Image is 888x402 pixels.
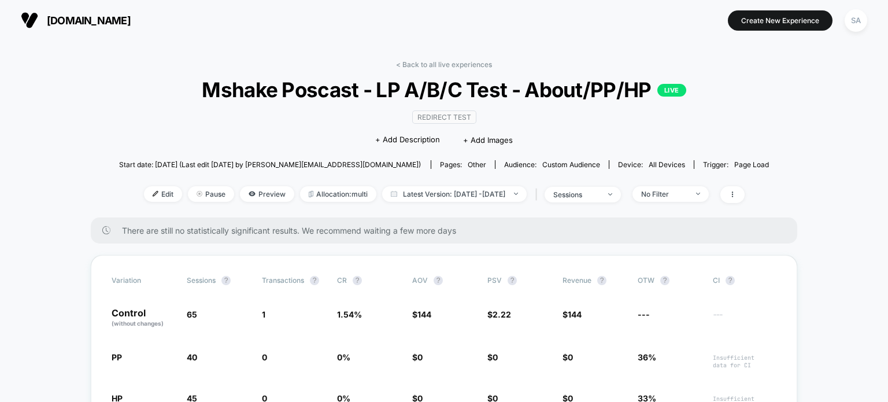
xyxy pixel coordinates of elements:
span: --- [638,309,650,319]
span: $ [563,309,582,319]
span: 0 [417,352,423,362]
img: rebalance [309,191,313,197]
button: ? [597,276,606,285]
span: 36% [638,352,656,362]
button: ? [508,276,517,285]
span: 40 [187,352,197,362]
span: 0 [262,352,267,362]
img: end [197,191,202,197]
span: Revenue [563,276,591,285]
img: Visually logo [21,12,38,29]
img: edit [153,191,158,197]
div: SA [845,9,867,32]
div: Trigger: [703,160,769,169]
button: ? [353,276,362,285]
span: Mshake Poscast - LP A/B/C Test - About/PP/HP [151,78,737,102]
button: Create New Experience [728,10,832,31]
span: + Add Images [463,135,513,145]
span: There are still no statistically significant results. We recommend waiting a few more days [122,226,774,235]
span: other [468,160,486,169]
img: end [608,193,612,196]
div: Pages: [440,160,486,169]
span: 0 % [337,352,350,362]
span: --- [713,311,776,328]
p: LIVE [657,84,686,97]
span: Sessions [187,276,216,285]
img: end [696,193,700,195]
a: < Back to all live experiences [396,60,492,69]
span: $ [487,309,511,319]
span: Latest Version: [DATE] - [DATE] [382,186,527,202]
span: Allocation: multi [300,186,376,202]
img: calendar [391,191,397,197]
span: Edit [144,186,182,202]
span: 2.22 [493,309,511,319]
span: all devices [649,160,685,169]
div: Audience: [504,160,600,169]
span: Preview [240,186,294,202]
span: 1.54 % [337,309,362,319]
span: + Add Description [375,134,440,146]
span: Transactions [262,276,304,285]
span: Start date: [DATE] (Last edit [DATE] by [PERSON_NAME][EMAIL_ADDRESS][DOMAIN_NAME]) [119,160,421,169]
button: ? [660,276,669,285]
span: $ [487,352,498,362]
button: [DOMAIN_NAME] [17,11,134,29]
span: CR [337,276,347,285]
span: 0 [568,352,573,362]
button: ? [726,276,735,285]
span: $ [412,352,423,362]
span: Page Load [734,160,769,169]
span: Device: [609,160,694,169]
span: 144 [568,309,582,319]
span: $ [563,352,573,362]
span: CI [713,276,776,285]
img: end [514,193,518,195]
span: Custom Audience [542,160,600,169]
button: ? [310,276,319,285]
span: Insufficient data for CI [713,354,776,369]
button: SA [841,9,871,32]
button: ? [221,276,231,285]
span: [DOMAIN_NAME] [47,14,131,27]
div: sessions [553,190,600,199]
span: AOV [412,276,428,285]
span: $ [412,309,431,319]
span: 1 [262,309,265,319]
span: 0 [493,352,498,362]
span: 144 [417,309,431,319]
span: Redirect Test [412,110,476,124]
span: Variation [112,276,175,285]
span: (without changes) [112,320,164,327]
div: No Filter [641,190,687,198]
span: 65 [187,309,197,319]
span: PP [112,352,122,362]
button: ? [434,276,443,285]
span: OTW [638,276,701,285]
span: | [532,186,545,203]
p: Control [112,308,175,328]
span: Pause [188,186,234,202]
span: PSV [487,276,502,285]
